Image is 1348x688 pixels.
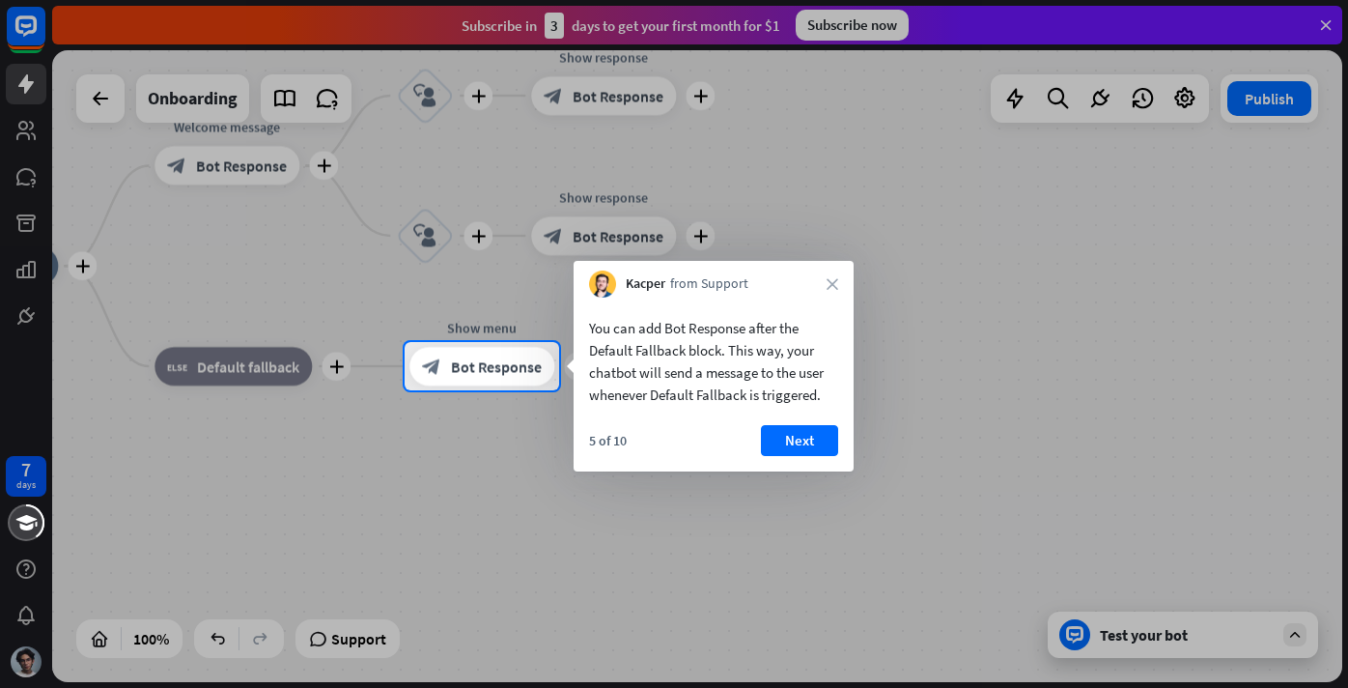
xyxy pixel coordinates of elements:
button: Next [761,425,838,456]
button: Open LiveChat chat widget [15,8,73,66]
div: You can add Bot Response after the Default Fallback block. This way, your chatbot will send a mes... [589,317,838,406]
span: Bot Response [451,357,542,376]
span: from Support [670,274,748,294]
div: 5 of 10 [589,432,627,449]
i: close [827,278,838,290]
span: Kacper [626,274,665,294]
i: block_bot_response [422,357,441,376]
